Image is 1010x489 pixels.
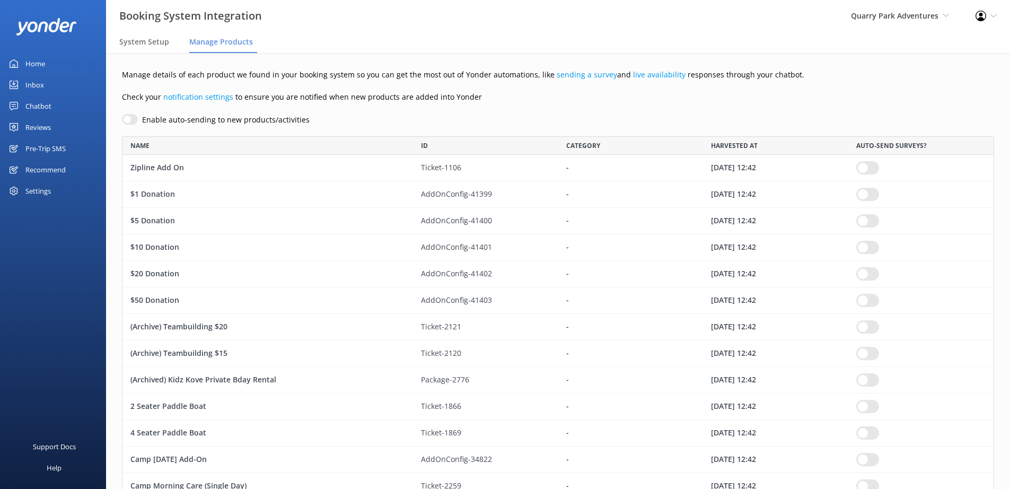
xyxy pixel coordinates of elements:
[566,141,600,151] span: CATEGORY
[703,394,848,420] div: 18 Dec 24 12:42
[25,53,45,74] div: Home
[703,367,848,394] div: 18 Dec 24 12:42
[413,447,558,473] div: AddOnConfig-34822
[122,234,994,261] div: row
[25,159,66,180] div: Recommend
[122,287,994,314] div: row
[558,420,704,447] div: -
[558,314,704,340] div: -
[122,447,413,473] div: Camp Meal Day Add-On
[163,92,233,102] a: notification settings
[703,181,848,208] div: 18 Dec 24 12:42
[122,394,413,420] div: 2 Seater Paddle Boat
[413,261,558,287] div: AddOnConfig-41402
[33,436,76,457] div: Support Docs
[558,287,704,314] div: -
[142,114,310,126] label: Enable auto-sending to new products/activities
[122,234,413,261] div: $10 Donation
[122,420,413,447] div: 4 Seater Paddle Boat
[47,457,62,478] div: Help
[122,420,994,447] div: row
[413,394,558,420] div: Ticket-1866
[122,367,413,394] div: (Archived) Kidz Kove Private Bday Rental
[122,208,994,234] div: row
[122,314,994,340] div: row
[122,91,994,103] p: Check your to ensure you are notified when new products are added into Yonder
[413,208,558,234] div: AddOnConfig-41400
[558,181,704,208] div: -
[558,367,704,394] div: -
[122,261,413,287] div: $20 Donation
[558,394,704,420] div: -
[558,208,704,234] div: -
[703,287,848,314] div: 18 Dec 24 12:42
[703,261,848,287] div: 18 Dec 24 12:42
[122,155,413,181] div: Zipline Add On
[130,141,150,151] span: NAME
[856,141,927,151] span: AUTO-SEND SURVEYS?
[122,394,994,420] div: row
[122,208,413,234] div: $5 Donation
[703,447,848,473] div: 18 Dec 24 12:42
[558,234,704,261] div: -
[703,208,848,234] div: 18 Dec 24 12:42
[25,74,44,95] div: Inbox
[122,261,994,287] div: row
[558,261,704,287] div: -
[633,69,686,80] a: live availability
[413,287,558,314] div: AddOnConfig-41403
[703,420,848,447] div: 18 Dec 24 12:42
[703,314,848,340] div: 18 Dec 24 12:42
[558,340,704,367] div: -
[122,340,413,367] div: (Archive) Teambuilding $15
[558,155,704,181] div: -
[122,287,413,314] div: $50 Donation
[558,447,704,473] div: -
[16,18,77,36] img: yonder-white-logo.png
[413,181,558,208] div: AddOnConfig-41399
[122,69,994,81] p: Manage details of each product we found in your booking system so you can get the most out of Yon...
[851,11,938,21] span: Quarry Park Adventures
[122,155,994,181] div: row
[413,420,558,447] div: Ticket-1869
[421,141,428,151] span: ID
[122,340,994,367] div: row
[703,155,848,181] div: 18 Dec 24 12:42
[557,69,617,80] a: sending a survey
[413,340,558,367] div: Ticket-2120
[703,234,848,261] div: 18 Dec 24 12:42
[413,234,558,261] div: AddOnConfig-41401
[711,141,758,151] span: HARVESTED AT
[413,155,558,181] div: Ticket-1106
[122,447,994,473] div: row
[119,37,169,47] span: System Setup
[189,37,253,47] span: Manage Products
[25,138,66,159] div: Pre-Trip SMS
[413,367,558,394] div: Package-2776
[119,7,262,24] h3: Booking System Integration
[25,95,51,117] div: Chatbot
[122,181,994,208] div: row
[25,117,51,138] div: Reviews
[122,314,413,340] div: (Archive) Teambuilding $20
[122,181,413,208] div: $1 Donation
[25,180,51,202] div: Settings
[122,367,994,394] div: row
[413,314,558,340] div: Ticket-2121
[703,340,848,367] div: 18 Dec 24 12:42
